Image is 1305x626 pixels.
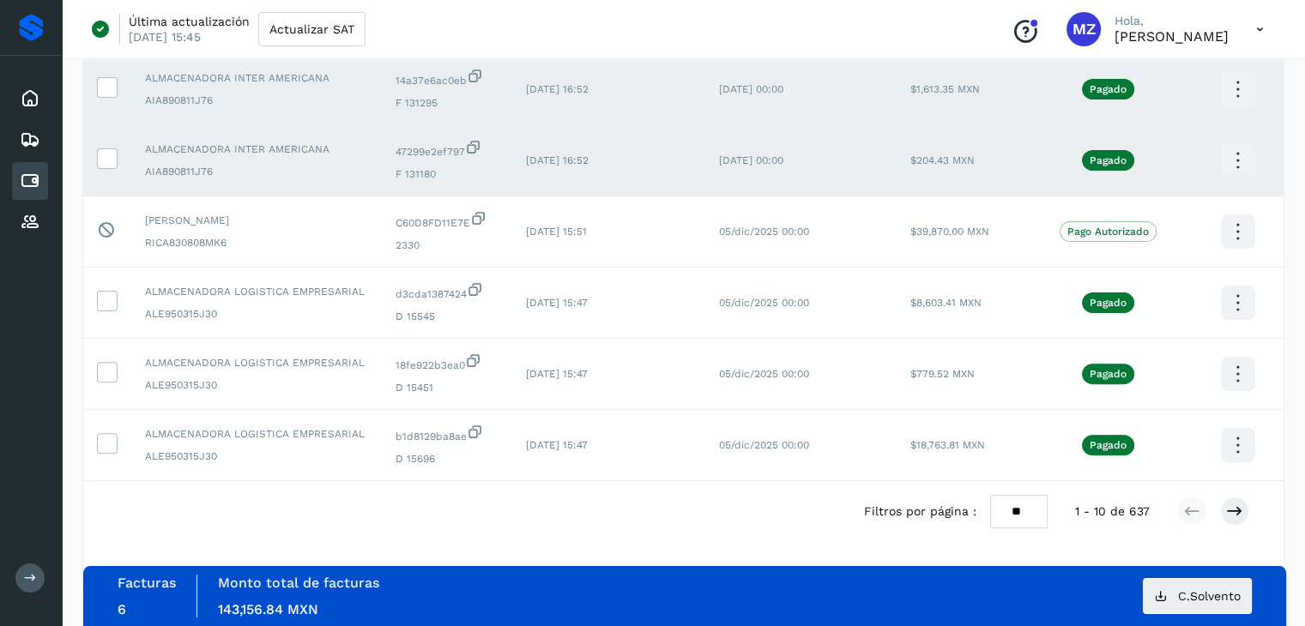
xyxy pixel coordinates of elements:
[718,297,808,309] span: 05/dic/2025 00:00
[526,154,589,166] span: [DATE] 16:52
[1090,83,1127,95] p: Pagado
[396,238,498,253] span: 2330
[526,83,589,95] span: [DATE] 16:52
[396,139,498,160] span: 47299e2ef797
[145,164,368,179] span: AIA890811J76
[218,575,379,591] label: Monto total de facturas
[12,203,48,241] div: Proveedores
[1178,590,1241,602] span: C.Solvento
[129,14,250,29] p: Última actualización
[145,141,368,157] span: ALMACENADORA INTER AMERICANA
[396,166,498,182] span: F 131180
[396,380,498,395] span: D 15451
[145,70,368,86] span: ALMACENADORA INTER AMERICANA
[910,439,985,451] span: $18,763.81 MXN
[396,95,498,111] span: F 131295
[118,575,176,591] label: Facturas
[1090,154,1127,166] p: Pagado
[145,377,368,393] span: ALE950315J30
[1067,226,1149,238] p: Pago Autorizado
[12,121,48,159] div: Embarques
[145,213,368,228] span: [PERSON_NAME]
[718,439,808,451] span: 05/dic/2025 00:00
[910,368,975,380] span: $779.52 MXN
[526,368,588,380] span: [DATE] 15:47
[258,12,366,46] button: Actualizar SAT
[396,352,498,373] span: 18fe922b3ea0
[145,355,368,370] span: ALMACENADORA LOGISTICA EMPRESARIAL
[910,226,989,238] span: $39,870.00 MXN
[718,368,808,380] span: 05/dic/2025 00:00
[1115,14,1229,28] p: Hola,
[396,68,498,88] span: 14a37e6ac0eb
[396,309,498,324] span: D 15545
[910,297,982,309] span: $8,603.41 MXN
[145,235,368,250] span: RICA830808MK6
[145,93,368,108] span: AIA890811J76
[526,297,588,309] span: [DATE] 15:47
[1115,28,1229,45] p: Mariana Zavala Uribe
[718,226,808,238] span: 05/dic/2025 00:00
[1143,578,1252,614] button: C.Solvento
[864,503,976,521] span: Filtros por página :
[718,154,782,166] span: [DATE] 00:00
[526,439,588,451] span: [DATE] 15:47
[396,451,498,466] span: D 15696
[1090,297,1127,309] p: Pagado
[12,80,48,117] div: Inicio
[526,226,587,238] span: [DATE] 15:51
[396,424,498,444] span: b1d8129ba8ae
[145,306,368,322] span: ALE950315J30
[12,162,48,200] div: Cuentas por pagar
[396,281,498,302] span: d3cda1387424
[910,154,975,166] span: $204.43 MXN
[218,601,318,617] span: 143,156.84 MXN
[145,426,368,442] span: ALMACENADORA LOGISTICA EMPRESARIAL
[1090,439,1127,451] p: Pagado
[1075,503,1150,521] span: 1 - 10 de 637
[145,448,368,464] span: ALE950315J30
[129,29,201,45] p: [DATE] 15:45
[118,601,126,617] span: 6
[718,83,782,95] span: [DATE] 00:00
[910,83,980,95] span: $1,613.35 MXN
[145,284,368,299] span: ALMACENADORA LOGISTICA EMPRESARIAL
[269,23,354,35] span: Actualizar SAT
[1090,368,1127,380] p: Pagado
[396,210,498,231] span: C60D8FD11E7E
